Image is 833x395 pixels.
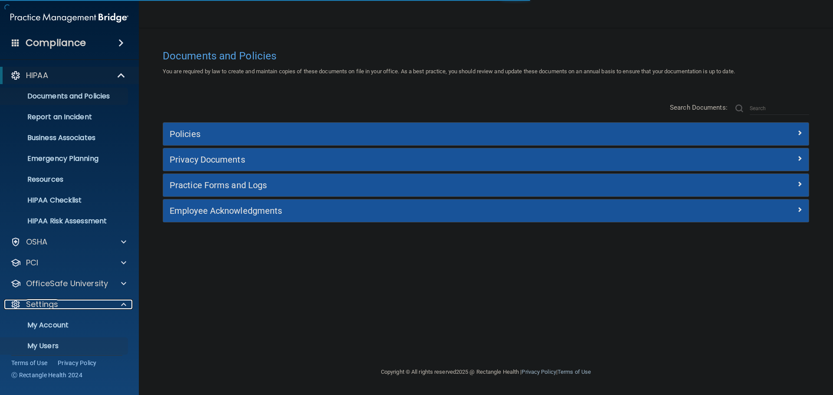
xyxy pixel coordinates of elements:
[26,258,38,268] p: PCI
[10,9,128,26] img: PMB logo
[10,70,126,81] a: HIPAA
[328,358,644,386] div: Copyright © All rights reserved 2025 @ Rectangle Health | |
[170,206,641,215] h5: Employee Acknowledgments
[170,129,641,139] h5: Policies
[558,369,591,375] a: Terms of Use
[6,217,124,225] p: HIPAA Risk Assessment
[170,127,802,141] a: Policies
[6,342,124,350] p: My Users
[6,196,124,205] p: HIPAA Checklist
[26,299,58,310] p: Settings
[10,258,126,268] a: PCI
[6,321,124,330] p: My Account
[6,113,124,121] p: Report an Incident
[170,180,641,190] h5: Practice Forms and Logs
[170,178,802,192] a: Practice Forms and Logs
[26,37,86,49] h4: Compliance
[170,155,641,164] h5: Privacy Documents
[750,102,809,115] input: Search
[670,104,728,111] span: Search Documents:
[58,359,97,367] a: Privacy Policy
[163,68,735,75] span: You are required by law to create and maintain copies of these documents on file in your office. ...
[11,371,82,379] span: Ⓒ Rectangle Health 2024
[26,278,108,289] p: OfficeSafe University
[6,92,124,101] p: Documents and Policies
[170,153,802,166] a: Privacy Documents
[6,175,124,184] p: Resources
[26,237,48,247] p: OSHA
[170,204,802,218] a: Employee Acknowledgments
[26,70,48,81] p: HIPAA
[11,359,47,367] a: Terms of Use
[10,299,126,310] a: Settings
[521,369,556,375] a: Privacy Policy
[10,237,126,247] a: OSHA
[6,134,124,142] p: Business Associates
[10,278,126,289] a: OfficeSafe University
[163,50,809,62] h4: Documents and Policies
[6,154,124,163] p: Emergency Planning
[735,104,743,112] img: ic-search.3b580494.png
